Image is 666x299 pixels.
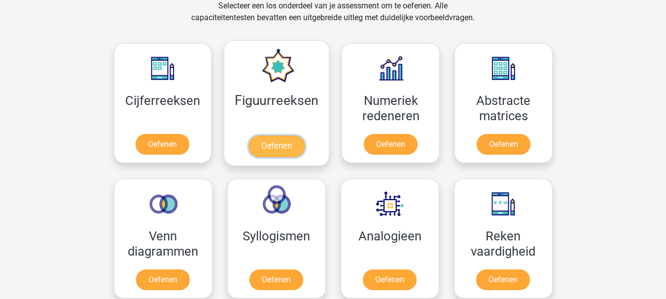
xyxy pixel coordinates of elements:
a: Oefenen [248,135,305,157]
a: Oefenen [476,269,530,290]
a: Oefenen [364,134,418,155]
a: Oefenen [477,134,530,155]
a: Oefenen [136,269,190,290]
a: Oefenen [363,269,417,290]
a: Oefenen [136,134,189,155]
a: Oefenen [249,269,303,290]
